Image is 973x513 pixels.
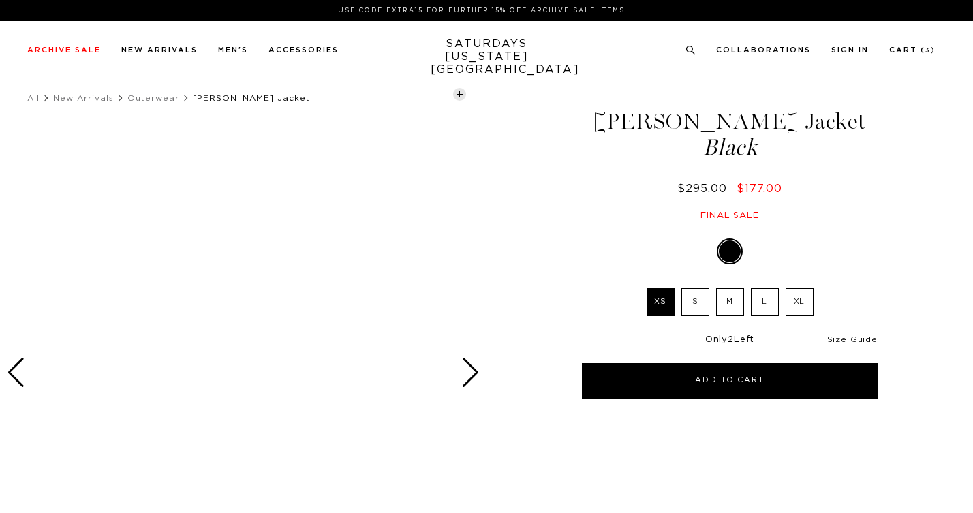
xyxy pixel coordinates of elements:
[33,5,930,16] p: Use Code EXTRA15 for Further 15% Off Archive Sale Items
[677,183,732,194] del: $295.00
[580,110,880,159] h1: [PERSON_NAME] Jacket
[218,46,248,54] a: Men's
[716,288,744,316] label: M
[582,335,878,346] div: Only Left
[580,136,880,159] span: Black
[831,46,869,54] a: Sign In
[121,46,198,54] a: New Arrivals
[716,46,811,54] a: Collaborations
[27,94,40,102] a: All
[7,358,25,388] div: Previous slide
[728,335,734,344] span: 2
[681,288,709,316] label: S
[719,240,741,262] label: Black
[737,183,782,194] span: $177.00
[193,94,310,102] span: [PERSON_NAME] Jacket
[127,94,179,102] a: Outerwear
[582,363,878,399] button: Add to Cart
[431,37,543,76] a: SATURDAYS[US_STATE][GEOGRAPHIC_DATA]
[461,358,480,388] div: Next slide
[647,288,675,316] label: XS
[53,94,114,102] a: New Arrivals
[925,48,931,54] small: 3
[889,46,936,54] a: Cart (3)
[27,46,101,54] a: Archive Sale
[751,288,779,316] label: L
[827,335,878,343] a: Size Guide
[580,210,880,221] div: Final sale
[786,288,814,316] label: XL
[268,46,339,54] a: Accessories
